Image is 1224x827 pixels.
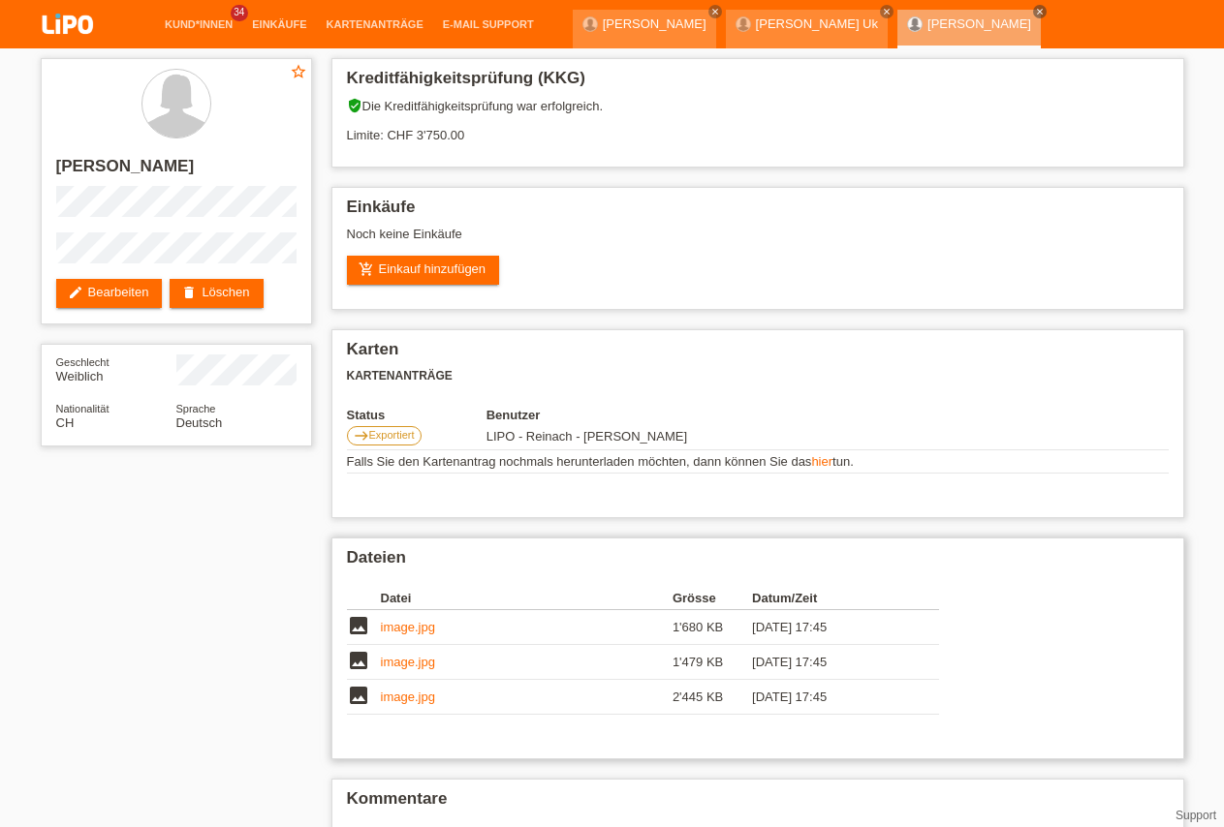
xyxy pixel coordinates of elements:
[381,587,673,610] th: Datei
[673,680,752,715] td: 2'445 KB
[927,16,1031,31] a: [PERSON_NAME]
[433,18,544,30] a: E-Mail Support
[752,610,911,645] td: [DATE] 17:45
[673,610,752,645] td: 1'680 KB
[56,403,110,414] span: Nationalität
[347,369,1169,383] h3: Kartenanträge
[347,789,1169,818] h2: Kommentare
[176,415,223,430] span: Deutsch
[347,69,1169,98] h2: Kreditfähigkeitsprüfung (KKG)
[176,403,216,414] span: Sprache
[381,655,435,669] a: image.jpg
[347,408,486,422] th: Status
[56,356,110,368] span: Geschlecht
[19,40,116,54] a: LIPO pay
[231,5,248,21] span: 34
[155,18,242,30] a: Kund*innen
[486,429,687,444] span: 07.08.2025
[56,157,297,186] h2: [PERSON_NAME]
[369,429,415,441] span: Exportiert
[317,18,433,30] a: Kartenanträge
[347,98,362,113] i: verified_user
[347,450,1169,474] td: Falls Sie den Kartenantrag nochmals herunterladen möchten, dann können Sie das tun.
[170,279,263,308] a: deleteLöschen
[882,7,892,16] i: close
[673,587,752,610] th: Grösse
[347,340,1169,369] h2: Karten
[56,354,176,383] div: Weiblich
[290,63,307,83] a: star_border
[290,63,307,80] i: star_border
[347,198,1169,227] h2: Einkäufe
[359,261,374,277] i: add_shopping_cart
[603,16,706,31] a: [PERSON_NAME]
[1033,5,1047,18] a: close
[673,645,752,680] td: 1'479 KB
[1035,7,1045,16] i: close
[752,645,911,680] td: [DATE] 17:45
[347,98,1169,157] div: Die Kreditfähigkeitsprüfung war erfolgreich. Limite: CHF 3'750.00
[880,5,894,18] a: close
[56,279,163,308] a: editBearbeiten
[242,18,316,30] a: Einkäufe
[347,684,370,707] i: image
[752,680,911,715] td: [DATE] 17:45
[347,614,370,637] i: image
[752,587,911,610] th: Datum/Zeit
[347,256,500,285] a: add_shopping_cartEinkauf hinzufügen
[347,649,370,672] i: image
[708,5,722,18] a: close
[811,454,832,469] a: hier
[347,227,1169,256] div: Noch keine Einkäufe
[486,408,815,422] th: Benutzer
[181,285,197,300] i: delete
[347,548,1169,577] h2: Dateien
[1176,809,1216,822] a: Support
[381,689,435,704] a: image.jpg
[354,428,369,444] i: east
[68,285,83,300] i: edit
[381,620,435,634] a: image.jpg
[710,7,720,16] i: close
[756,16,878,31] a: [PERSON_NAME] Uk
[56,415,75,430] span: Schweiz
